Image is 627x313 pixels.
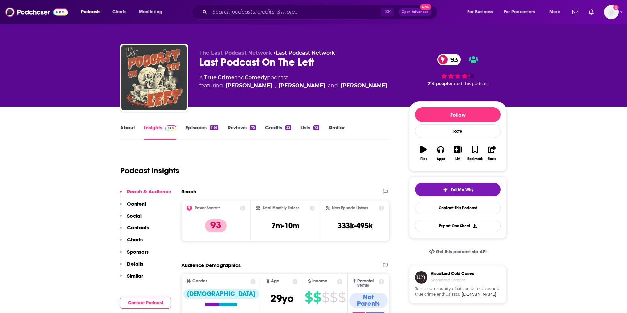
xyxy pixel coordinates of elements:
[5,6,68,18] img: Podchaser - Follow, Share and Rate Podcasts
[415,286,501,297] span: Join a community of citizen detectives and true crime enthusiasts.
[341,82,387,90] a: Ed Larson
[570,7,581,18] a: Show notifications dropdown
[250,125,256,130] div: 75
[415,141,432,165] button: Play
[181,262,241,268] h2: Audience Demographics
[444,54,461,65] span: 93
[127,273,143,279] p: Similar
[120,213,142,225] button: Social
[120,273,143,285] button: Similar
[500,7,545,17] button: open menu
[613,5,619,10] svg: Add a profile image
[415,271,427,284] img: coldCase.18b32719.png
[181,189,196,195] h2: Reach
[120,261,143,273] button: Details
[195,206,220,210] h2: Power Score™
[120,249,149,261] button: Sponsors
[139,8,162,17] span: Monitoring
[127,224,149,231] p: Contacts
[135,7,171,17] button: open menu
[409,50,507,90] div: 93 214 peoplerated this podcast
[604,5,619,19] span: Logged in as ldigiovine
[127,201,146,207] p: Content
[210,7,381,17] input: Search podcasts, credits, & more...
[279,82,325,90] a: Henry Zebrowski
[451,81,489,86] span: rated this podcast
[437,157,445,161] div: Apps
[399,8,432,16] button: Open AdvancedNew
[449,141,466,165] button: List
[275,82,276,90] span: ,
[332,206,368,210] h2: New Episode Listens
[210,125,218,130] div: 1166
[328,82,338,90] span: and
[357,279,378,288] span: Parental Status
[271,279,279,283] span: Age
[120,201,146,213] button: Content
[198,5,443,20] div: Search podcasts, credits, & more...
[337,221,373,231] h3: 333k-495k
[436,249,487,255] span: Get this podcast via API
[415,107,501,122] button: Follow
[285,125,291,130] div: 32
[270,292,294,305] span: 29 yo
[484,141,501,165] button: Share
[381,8,394,16] span: ⌘ K
[199,50,272,56] span: The Last Podcast Network
[108,7,130,17] a: Charts
[402,10,429,14] span: Open Advanced
[432,141,449,165] button: Apps
[120,166,179,175] h1: Podcast Insights
[127,237,143,243] p: Charts
[604,5,619,19] img: User Profile
[271,221,299,231] h3: 7m-10m
[462,292,496,297] a: [DOMAIN_NAME]
[415,183,501,196] button: tell me why sparkleTell Me Why
[428,81,451,86] span: 214 people
[312,279,327,283] span: Income
[263,206,299,210] h2: Total Monthly Listens
[226,82,272,90] a: Marcus Parks
[420,157,427,161] div: Play
[604,5,619,19] button: Show profile menu
[120,297,171,309] button: Contact Podcast
[586,7,596,18] a: Show notifications dropdown
[120,237,143,249] button: Charts
[185,124,218,140] a: Episodes1166
[467,157,483,161] div: Bookmark
[192,279,207,283] span: Gender
[300,124,319,140] a: Lists72
[121,45,187,110] img: Last Podcast On The Left
[467,8,493,17] span: For Business
[127,189,171,195] p: Reach & Audience
[205,219,227,232] p: 93
[127,261,143,267] p: Details
[127,249,149,255] p: Sponsors
[199,82,387,90] span: featuring
[545,7,569,17] button: open menu
[127,213,142,219] p: Social
[183,289,259,299] div: [DEMOGRAPHIC_DATA]
[329,124,345,140] a: Similar
[245,74,267,81] a: Comedy
[488,157,496,161] div: Share
[504,8,535,17] span: For Podcasters
[165,125,176,131] img: Podchaser Pro
[120,124,135,140] a: About
[265,124,291,140] a: Credits32
[305,292,313,303] span: $
[322,292,329,303] span: $
[451,187,473,192] span: Tell Me Why
[424,244,492,260] a: Get this podcast via API
[204,74,234,81] a: True Crime
[120,224,149,237] button: Contacts
[415,220,501,232] button: Export One-Sheet
[443,187,448,192] img: tell me why sparkle
[415,202,501,214] a: Contact This Podcast
[466,141,483,165] button: Bookmark
[274,50,335,56] span: •
[415,124,501,138] div: Rate
[112,8,126,17] span: Charts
